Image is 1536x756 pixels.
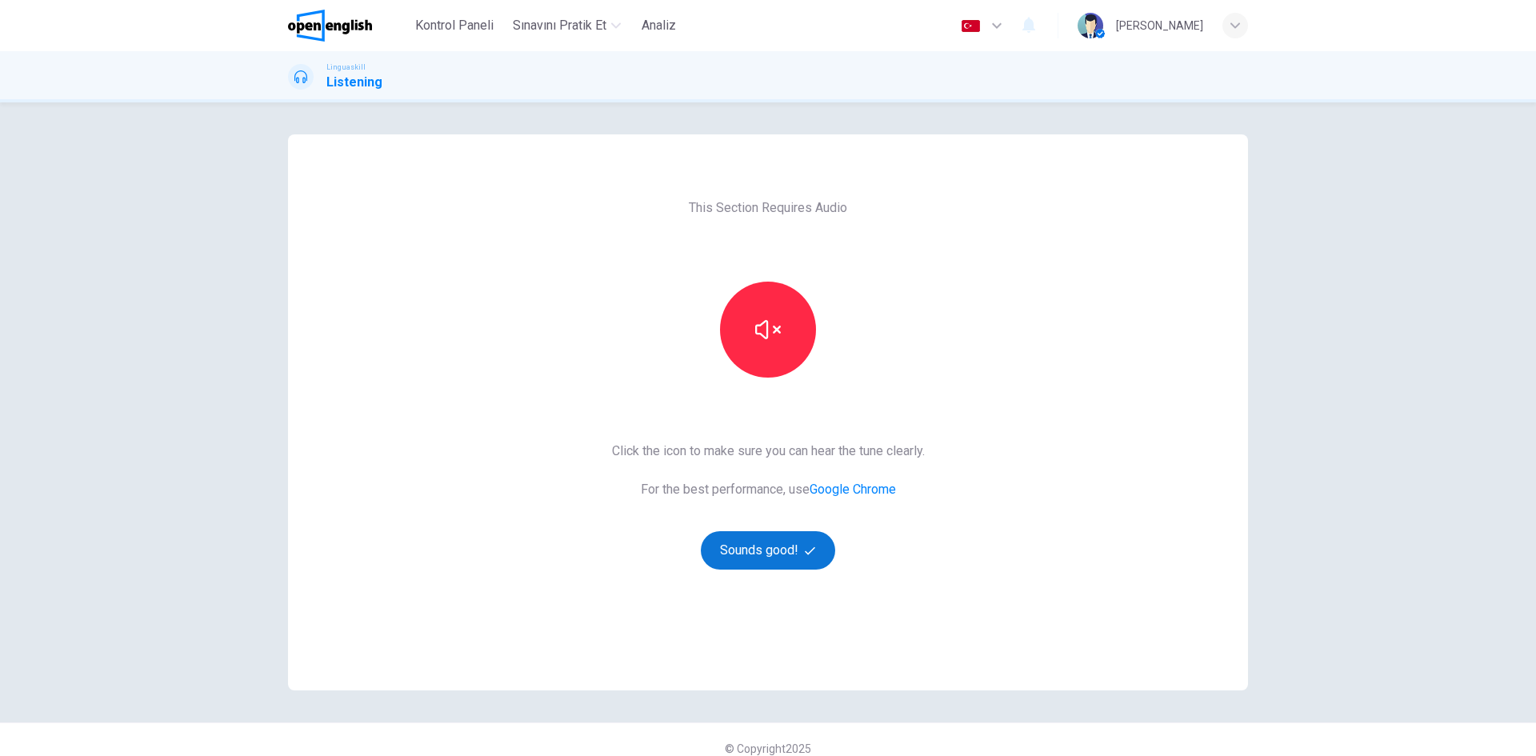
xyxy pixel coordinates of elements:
img: Profile picture [1078,13,1103,38]
button: Sounds good! [701,531,835,570]
img: OpenEnglish logo [288,10,372,42]
span: Analiz [642,16,676,35]
div: [PERSON_NAME] [1116,16,1203,35]
span: © Copyright 2025 [725,742,811,755]
button: Kontrol Paneli [409,11,500,40]
span: Sınavını Pratik Et [513,16,606,35]
a: OpenEnglish logo [288,10,409,42]
span: Linguaskill [326,62,366,73]
a: Google Chrome [810,482,896,497]
span: Click the icon to make sure you can hear the tune clearly. [612,442,925,461]
span: This Section Requires Audio [689,198,847,218]
span: Kontrol Paneli [415,16,494,35]
button: Sınavını Pratik Et [506,11,627,40]
img: tr [961,20,981,32]
span: For the best performance, use [612,480,925,499]
button: Analiz [634,11,685,40]
h1: Listening [326,73,382,92]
